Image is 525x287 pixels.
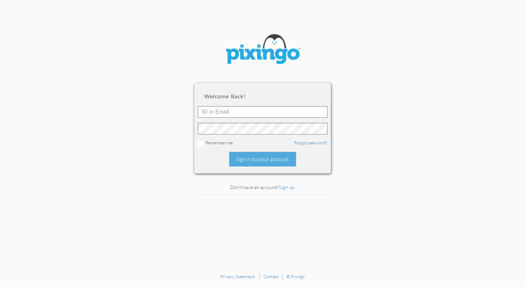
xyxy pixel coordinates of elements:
[198,106,328,118] input: ID or Email
[294,140,328,145] a: Forgot password?
[279,184,295,190] a: Sign up
[287,274,305,279] a: © Pixingo
[229,152,296,167] div: Sign in to your account
[220,274,255,279] a: Privacy Statement
[263,274,279,279] a: Contact
[198,140,328,147] div: Remember me
[205,93,321,99] h2: Welcome back!
[222,31,304,69] img: pixingo logo
[194,180,331,195] div: Don't have an account?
